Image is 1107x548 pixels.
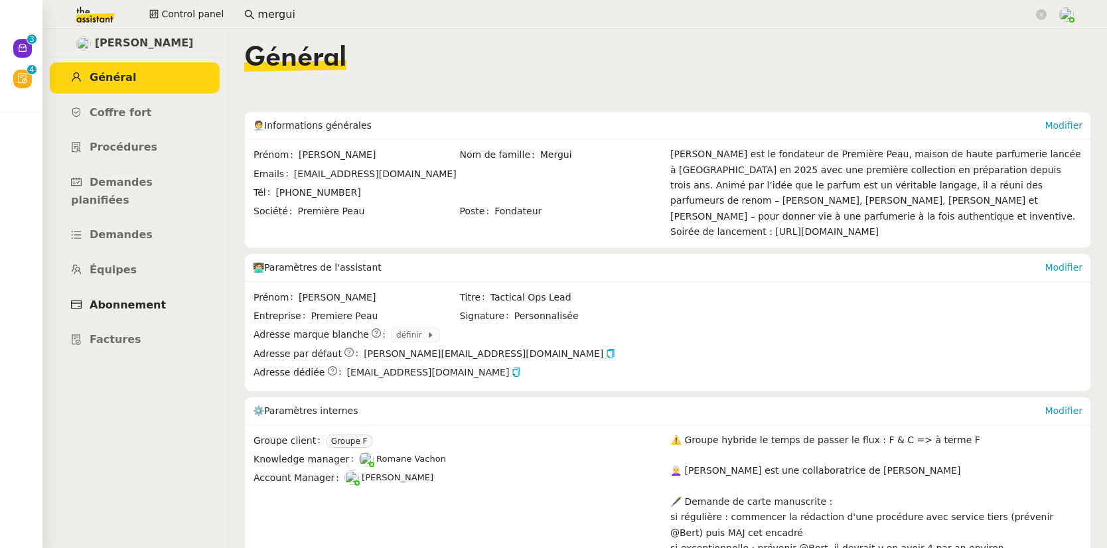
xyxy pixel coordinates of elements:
[141,5,232,24] button: Control panel
[275,187,360,198] span: [PHONE_NUMBER]
[90,141,157,153] span: Procédures
[50,98,220,129] a: Coffre fort
[27,65,37,74] nz-badge-sup: 4
[670,463,1082,478] div: 👩‍🦳 [PERSON_NAME] est une collaboratrice de [PERSON_NAME]
[254,185,275,200] span: Tél
[294,169,457,179] span: [EMAIL_ADDRESS][DOMAIN_NAME]
[494,204,664,219] span: Fondateur
[90,299,166,311] span: Abonnement
[50,62,220,94] a: Général
[514,308,579,324] span: Personnalisée
[460,204,495,219] span: Poste
[460,147,540,163] span: Nom de famille
[254,452,359,467] span: Knowledge manager
[299,290,458,305] span: [PERSON_NAME]
[670,510,1082,541] li: si régulière : commencer la rédaction d'une procédure avec service tiers (prévenir @Bert) puis MA...
[258,6,1033,24] input: Rechercher
[254,433,326,448] span: Groupe client
[90,71,136,84] span: Général
[254,346,342,362] span: Adresse par défaut
[311,308,458,324] span: Premiere Peau
[376,454,446,464] span: Romane Vachon
[90,263,137,276] span: Équipes
[460,290,490,305] span: Titre
[27,34,37,44] nz-badge-sup: 3
[90,106,152,119] span: Coffre fort
[1059,7,1074,22] img: users%2FNTfmycKsCFdqp6LX6USf2FmuPJo2%2Favatar%2Fprofile-pic%20(1).png
[254,327,369,342] span: Adresse marque blanche
[254,167,294,182] span: Emails
[670,433,1082,448] div: ⚠️ Groupe hybride le temps de passer le flux : F & C => à terme F
[460,308,514,324] span: Signature
[29,34,35,46] p: 3
[364,346,615,362] span: [PERSON_NAME][EMAIL_ADDRESS][DOMAIN_NAME]
[326,435,373,448] nz-tag: Groupe F
[299,147,458,163] span: [PERSON_NAME]
[254,204,297,219] span: Société
[90,333,141,346] span: Factures
[359,452,374,466] img: users%2FyQfMwtYgTqhRP2YHWHmG2s2LYaD3%2Favatar%2Fprofile-pic.png
[670,147,1082,240] div: [PERSON_NAME] est le fondateur de Première Peau, maison de haute parfumerie lancée à [GEOGRAPHIC_...
[540,147,664,163] span: Mergui
[1045,120,1082,131] a: Modifier
[254,290,299,305] span: Prénom
[253,397,1045,424] div: ⚙️
[50,255,220,286] a: Équipes
[253,112,1045,139] div: 🧑‍💼
[254,308,311,324] span: Entreprise
[29,65,35,77] p: 4
[71,176,153,206] span: Demandes planifiées
[253,254,1045,281] div: 🧑‍💻
[1045,262,1082,273] a: Modifier
[344,470,359,485] img: users%2FNTfmycKsCFdqp6LX6USf2FmuPJo2%2Favatar%2Fprofile-pic%20(1).png
[254,470,344,486] span: Account Manager
[95,34,194,52] span: [PERSON_NAME]
[50,132,220,163] a: Procédures
[254,147,299,163] span: Prénom
[264,405,358,416] span: Paramètres internes
[297,204,458,219] span: Première Peau
[50,220,220,251] a: Demandes
[264,262,382,273] span: Paramètres de l'assistant
[50,167,220,216] a: Demandes planifiées
[244,45,346,72] span: Général
[670,494,1082,510] div: 🖋️ Demande de carte manuscrite :
[396,328,427,342] span: définir
[50,290,220,321] a: Abonnement
[264,120,372,131] span: Informations générales
[1045,405,1082,416] a: Modifier
[362,472,433,482] span: [PERSON_NAME]
[90,228,153,241] span: Demandes
[490,290,664,305] span: Tactical Ops Lead
[254,365,325,380] span: Adresse dédiée
[161,7,224,22] span: Control panel
[347,365,522,380] span: [EMAIL_ADDRESS][DOMAIN_NAME]
[76,36,91,51] img: users%2Fjeuj7FhI7bYLyCU6UIN9LElSS4x1%2Favatar%2F1678820456145.jpeg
